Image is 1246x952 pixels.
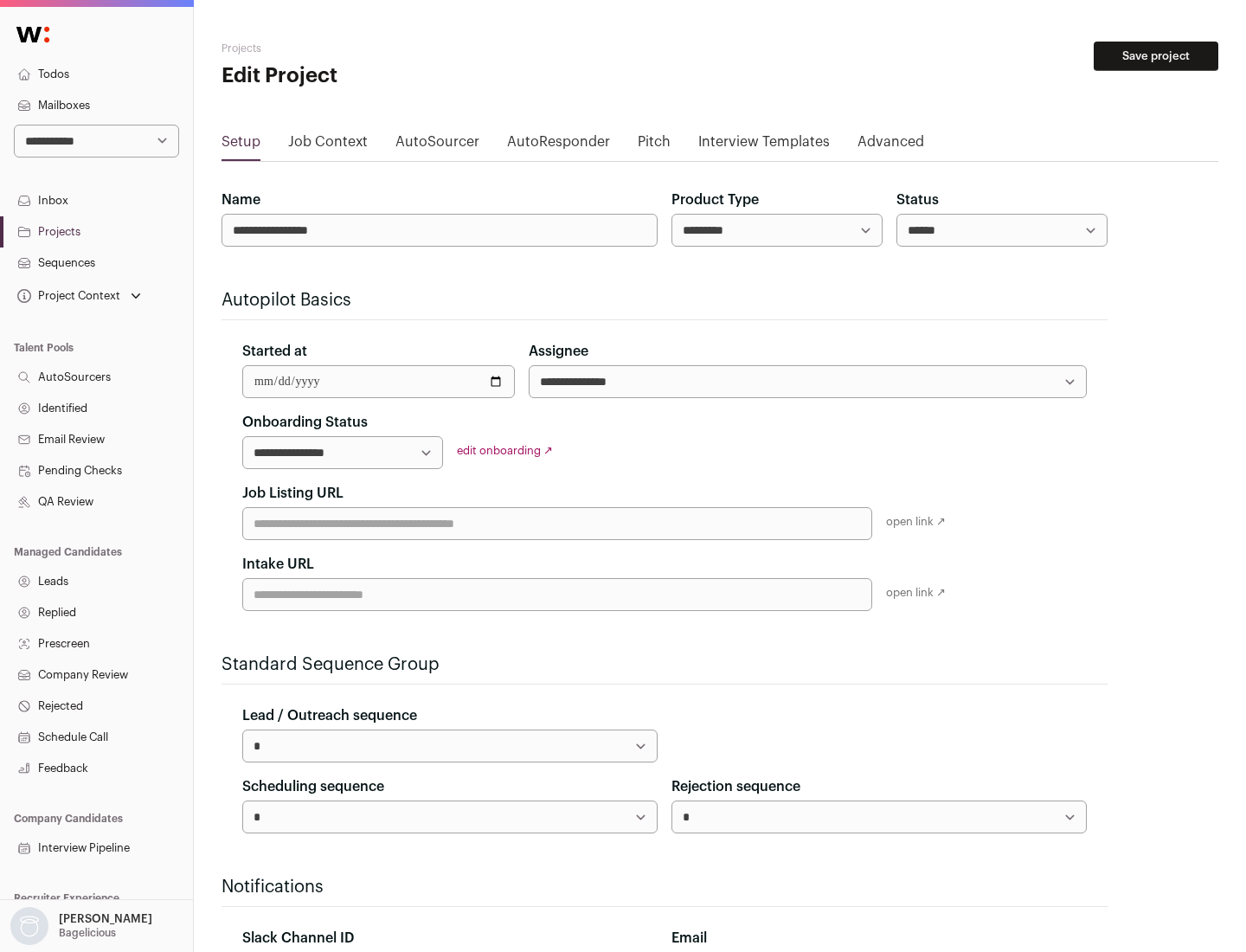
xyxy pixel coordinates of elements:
[222,42,554,55] h2: Projects
[222,875,1108,899] h2: Notifications
[638,132,671,159] a: Pitch
[222,132,260,159] a: Setup
[242,776,384,797] label: Scheduling sequence
[222,653,1108,677] h2: Standard Sequence Group
[14,289,120,303] div: Project Context
[14,284,145,308] button: Open dropdown
[671,190,759,210] label: Product Type
[59,912,152,926] p: [PERSON_NAME]
[7,17,59,52] img: Wellfound
[222,288,1108,312] h2: Autopilot Basics
[7,907,156,945] button: Open dropdown
[242,705,417,726] label: Lead / Outreach sequence
[242,483,344,504] label: Job Listing URL
[242,341,307,362] label: Started at
[671,776,800,797] label: Rejection sequence
[671,928,1087,949] div: Email
[1094,42,1218,71] button: Save project
[507,132,610,159] a: AutoResponder
[242,412,368,433] label: Onboarding Status
[242,928,354,949] label: Slack Channel ID
[242,554,314,575] label: Intake URL
[10,907,48,945] img: nopic.png
[288,132,368,159] a: Job Context
[698,132,830,159] a: Interview Templates
[457,445,553,456] a: edit onboarding ↗
[222,190,260,210] label: Name
[222,62,554,90] h1: Edit Project
[857,132,924,159] a: Advanced
[529,341,588,362] label: Assignee
[59,926,116,940] p: Bagelicious
[896,190,939,210] label: Status
[395,132,479,159] a: AutoSourcer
